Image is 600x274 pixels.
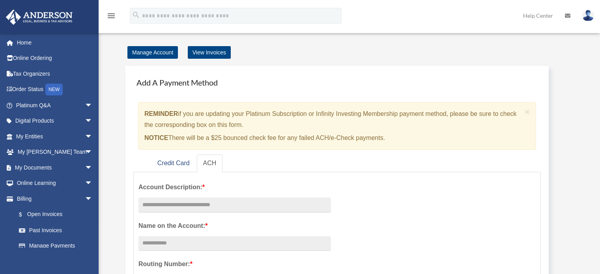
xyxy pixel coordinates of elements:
a: Past Invoices [11,222,105,238]
a: View Invoices [188,46,231,59]
a: Manage Account [127,46,178,59]
span: arrow_drop_down [85,144,101,160]
p: There will be a $25 bounced check fee for any failed ACH/e-Check payments. [144,132,522,144]
span: $ [23,210,27,220]
a: Manage Payments [11,238,101,254]
a: Credit Card [151,155,196,172]
a: ACH [197,155,223,172]
strong: REMINDER [144,110,178,117]
a: Tax Organizers [6,66,105,82]
img: Anderson Advisors Platinum Portal [4,9,75,25]
a: Digital Productsarrow_drop_down [6,113,105,129]
a: My [PERSON_NAME] Teamarrow_drop_down [6,144,105,160]
span: arrow_drop_down [85,97,101,114]
label: Account Description: [138,182,331,193]
div: if you are updating your Platinum Subscription or Infinity Investing Membership payment method, p... [138,102,536,150]
span: arrow_drop_down [85,160,101,176]
span: arrow_drop_down [85,129,101,145]
a: Order StatusNEW [6,82,105,98]
a: $Open Invoices [11,207,105,223]
a: My Documentsarrow_drop_down [6,160,105,175]
a: Home [6,35,105,50]
span: arrow_drop_down [85,191,101,207]
a: menu [107,14,116,21]
a: Online Learningarrow_drop_down [6,175,105,191]
i: menu [107,11,116,21]
a: My Entitiesarrow_drop_down [6,129,105,144]
i: search [132,11,140,19]
strong: NOTICE [144,134,168,141]
span: × [525,107,530,116]
span: arrow_drop_down [85,175,101,192]
span: arrow_drop_down [85,113,101,129]
a: Platinum Q&Aarrow_drop_down [6,97,105,113]
button: Close [525,108,530,116]
label: Name on the Account: [138,220,331,231]
a: Billingarrow_drop_down [6,191,105,207]
label: Routing Number: [138,259,331,270]
div: NEW [45,84,63,95]
a: Online Ordering [6,50,105,66]
h4: Add A Payment Method [133,74,541,91]
img: User Pic [582,10,594,21]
